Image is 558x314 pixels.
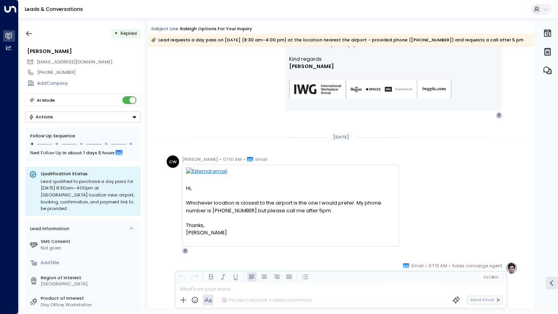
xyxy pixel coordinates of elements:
button: Actions [25,111,141,123]
button: Undo [177,272,187,282]
a: Leads & Conversations [25,6,83,12]
div: Next Follow Up: [30,148,136,157]
div: C [496,112,502,118]
div: Thanks, [186,222,395,229]
span: [PERSON_NAME] [182,155,218,163]
span: • [243,155,245,163]
span: Sales concierge agent [452,262,502,270]
span: 07:10 AM [223,155,242,163]
span: • [449,262,451,270]
div: Actions [29,114,53,119]
div: CW [167,155,179,168]
div: Signature [289,55,499,108]
span: Cc Bcc [483,275,498,279]
span: • [425,262,427,270]
div: Follow Up Sequence [30,133,136,139]
span: | [489,275,491,279]
div: [PHONE_NUMBER] [37,69,140,76]
button: Redo [190,272,199,282]
span: Email [255,155,267,163]
div: Lead Information [28,225,69,232]
div: Hi, [186,167,395,244]
span: • [219,155,221,163]
div: Whichever location is closest to the airport is the one I would prefer. My phone number is [PHONE... [186,199,395,214]
img: External email [186,167,395,177]
span: [EMAIL_ADDRESS][DOMAIN_NAME] [37,59,112,65]
span: 07:13 AM [429,262,447,270]
div: Lead requests a day pass on [DATE] (8:30 am–4:00 pm) at the location nearest the airport - provid... [151,36,524,44]
label: Product of Interest [41,295,138,302]
div: [GEOGRAPHIC_DATA] [41,281,138,287]
div: AddTitle [41,259,138,266]
label: SMS Consent [41,238,138,245]
div: [PERSON_NAME] [186,229,395,244]
div: The agent signature is added automatically [222,297,312,303]
span: Subject Line: [151,26,179,32]
div: Day Office, Workstation [41,302,138,308]
div: Button group with a nested menu [25,111,141,123]
div: [PERSON_NAME] [27,48,140,55]
label: Region of Interest [41,275,138,281]
div: • [114,28,118,39]
img: AIorK4zU2Kz5WUNqa9ifSKC9jFH1hjwenjvh85X70KBOPduETvkeZu4OqG8oPuqbwvp3xfXcMQJCRtwYb-SG [289,80,452,99]
span: Kind regards [289,55,322,63]
div: Lead qualified to purchase a day pass for [DATE] 8:30am–4:00pm at [GEOGRAPHIC_DATA] location near... [41,178,137,212]
span: Replied [121,30,137,36]
img: profile-logo.png [505,262,518,274]
span: Email [412,262,424,270]
div: S [182,248,188,254]
p: Qualification Status [41,171,137,177]
div: Not given [41,245,138,251]
span: [PERSON_NAME] [289,63,334,70]
button: Cc|Bcc [480,274,501,280]
span: In about 1 days 5 hours [63,148,115,157]
div: Raleigh options for your inquiry [180,26,252,32]
div: AI Mode [37,96,55,104]
span: cjwdolly@gmail.com [37,59,112,65]
div: [DATE] [331,133,351,142]
div: AddCompany [37,80,140,87]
